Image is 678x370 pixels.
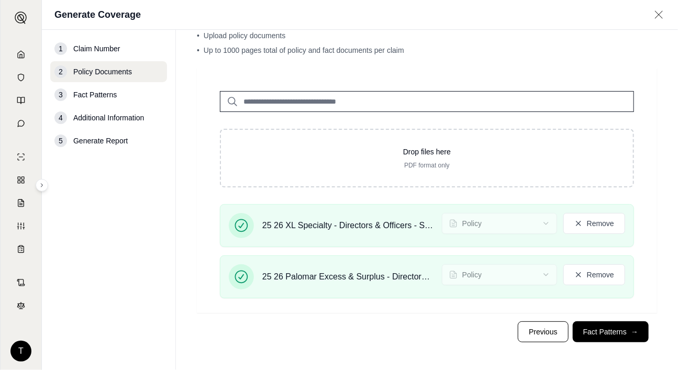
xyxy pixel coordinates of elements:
div: T [10,341,31,362]
img: Expand sidebar [15,12,27,24]
a: Home [7,44,35,65]
span: • [197,31,199,40]
button: Remove [563,213,625,234]
span: Policy Documents [73,66,132,77]
a: Prompt Library [7,90,35,111]
button: Fact Patterns→ [573,321,649,342]
a: Documents Vault [7,67,35,88]
div: 5 [54,134,67,147]
a: Contract Analysis [7,272,35,293]
span: Up to 1000 pages total of policy and fact documents per claim [204,46,404,54]
div: 2 [54,65,67,78]
button: Remove [563,264,625,285]
a: Claim Coverage [7,193,35,214]
span: → [631,327,638,337]
button: Expand sidebar [36,179,48,192]
a: Chat [7,113,35,134]
a: Single Policy [7,147,35,167]
span: 25 26 XL Specialty - Directors & Officers - Side A.PDF [262,219,434,232]
a: Coverage Table [7,239,35,260]
span: • [197,46,199,54]
span: Generate Report [73,136,128,146]
span: Claim Number [73,43,120,54]
h1: Generate Coverage [54,7,141,22]
div: 4 [54,111,67,124]
p: Drop files here [238,147,616,157]
button: Previous [518,321,568,342]
span: Additional Information [73,113,144,123]
button: Expand sidebar [10,7,31,28]
span: Upload policy documents [204,31,285,40]
span: Fact Patterns [73,89,117,100]
p: PDF format only [238,161,616,170]
span: 25 26 Palomar Excess & Surplus - Directors & Offic.PDF [262,271,434,283]
div: 1 [54,42,67,55]
div: 3 [54,88,67,101]
a: Policy Comparisons [7,170,35,190]
a: Custom Report [7,216,35,237]
a: Legal Search Engine [7,295,35,316]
